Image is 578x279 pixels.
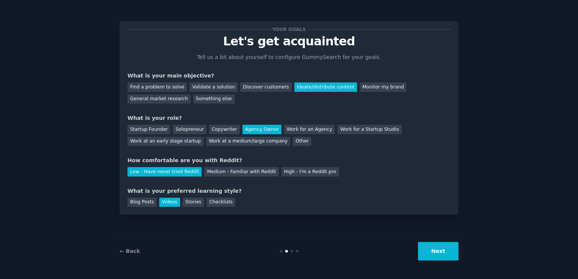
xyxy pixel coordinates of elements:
[281,167,339,177] div: High - I'm a Reddit pro
[120,248,140,254] a: ← Back
[294,82,357,92] div: Ideate/distribute content
[209,125,240,134] div: Copywriter
[173,125,206,134] div: Solopreneur
[240,82,291,92] div: Discover customers
[127,35,451,48] p: Let's get acquainted
[127,114,451,122] div: What is your role?
[193,95,235,104] div: Something else
[127,157,451,164] div: How comfortable are you with Reddit?
[127,137,204,146] div: Work at an early stage startup
[190,82,238,92] div: Validate a solution
[242,125,281,134] div: Agency Owner
[271,25,307,33] span: Your goals
[204,167,278,177] div: Medium - Familiar with Reddit
[127,72,451,80] div: What is your main objective?
[183,198,204,207] div: Stories
[127,187,451,195] div: What is your preferred learning style?
[360,82,406,92] div: Monitor my brand
[127,125,170,134] div: Startup Founder
[293,137,311,146] div: Other
[284,125,335,134] div: Work for an Agency
[127,198,157,207] div: Blog Posts
[127,167,202,177] div: Low - Have never tried Reddit
[127,82,187,92] div: Find a problem to solve
[127,95,191,104] div: General market research
[159,198,180,207] div: Videos
[207,198,235,207] div: Checklists
[337,125,401,134] div: Work for a Startup Studio
[194,53,384,61] p: Tell us a bit about yourself to configure GummySearch for your goals.
[418,242,458,260] button: Next
[206,137,290,146] div: Work at a medium/large company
